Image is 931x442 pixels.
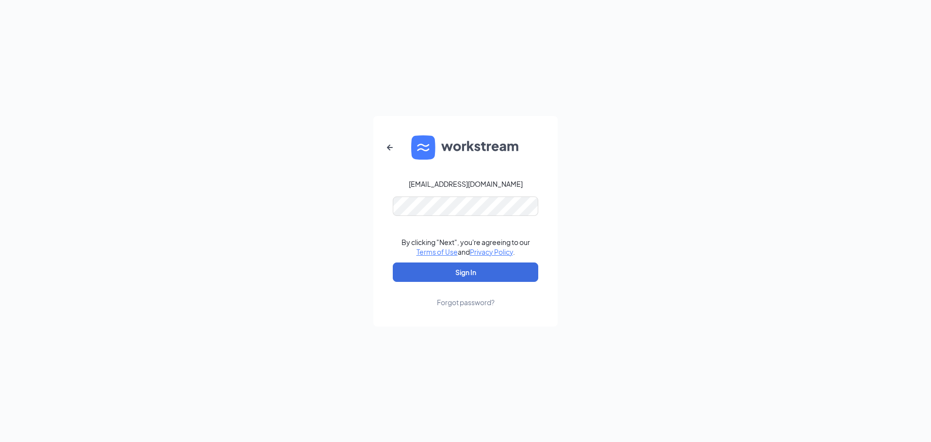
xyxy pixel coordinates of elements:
[378,136,401,159] button: ArrowLeftNew
[417,247,458,256] a: Terms of Use
[470,247,513,256] a: Privacy Policy
[409,179,523,189] div: [EMAIL_ADDRESS][DOMAIN_NAME]
[393,262,538,282] button: Sign In
[437,297,495,307] div: Forgot password?
[384,142,396,153] svg: ArrowLeftNew
[437,282,495,307] a: Forgot password?
[411,135,520,160] img: WS logo and Workstream text
[401,237,530,257] div: By clicking "Next", you're agreeing to our and .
